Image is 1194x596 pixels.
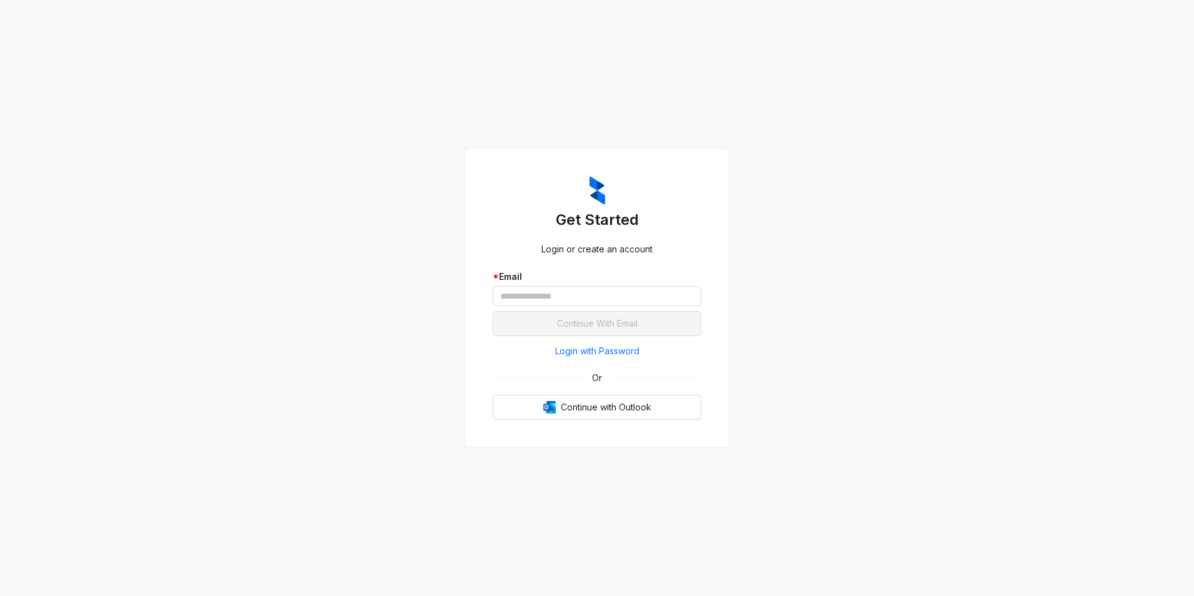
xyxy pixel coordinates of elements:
[493,242,701,256] div: Login or create an account
[590,176,605,205] img: ZumaIcon
[493,270,701,284] div: Email
[583,371,611,385] span: Or
[493,210,701,230] h3: Get Started
[543,401,556,414] img: Outlook
[493,395,701,420] button: OutlookContinue with Outlook
[555,344,639,358] span: Login with Password
[561,400,651,414] span: Continue with Outlook
[493,311,701,336] button: Continue With Email
[493,341,701,361] button: Login with Password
